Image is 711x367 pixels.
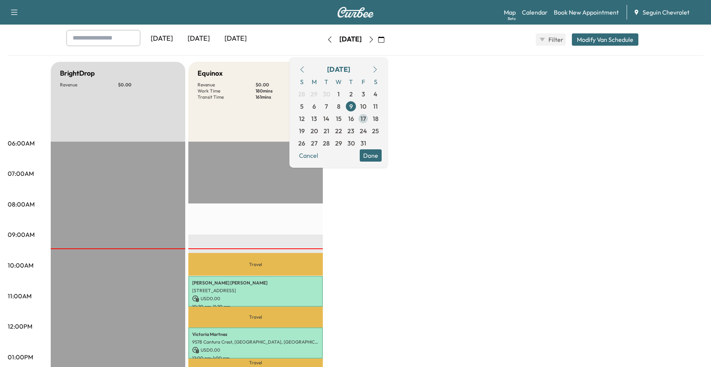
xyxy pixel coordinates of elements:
span: 18 [373,114,379,123]
span: 11 [373,102,378,111]
span: 20 [311,126,318,136]
span: 23 [347,126,354,136]
span: 6 [312,102,316,111]
span: F [357,76,369,88]
span: 10 [360,102,366,111]
span: 29 [335,139,342,148]
span: S [296,76,308,88]
p: 180 mins [256,88,314,94]
span: 26 [298,139,305,148]
span: 12 [299,114,305,123]
span: S [369,76,382,88]
p: Work Time [198,88,256,94]
span: 28 [323,139,330,148]
p: 10:20 am - 11:20 am [192,304,319,310]
span: 3 [362,89,365,99]
h5: BrightDrop [60,68,95,79]
span: M [308,76,320,88]
span: W [332,76,345,88]
span: T [345,76,357,88]
button: Cancel [296,149,322,162]
p: Travel [188,307,323,327]
p: Revenue [198,82,256,88]
span: 21 [324,126,329,136]
p: [PERSON_NAME] [PERSON_NAME] [192,280,319,286]
a: Calendar [522,8,548,17]
span: Seguin Chevrolet [643,8,689,17]
p: 11:00AM [8,291,32,301]
p: 06:00AM [8,139,35,148]
span: 8 [337,102,341,111]
p: 07:00AM [8,169,34,178]
span: 1 [337,89,340,99]
p: 08:00AM [8,200,35,209]
div: [DATE] [143,30,180,48]
div: [DATE] [339,35,362,44]
a: Book New Appointment [554,8,619,17]
p: 161 mins [256,94,314,100]
div: [DATE] [217,30,254,48]
span: 19 [299,126,305,136]
p: $ 0.00 [256,82,314,88]
a: MapBeta [504,8,516,17]
span: 15 [336,114,342,123]
h5: Equinox [198,68,223,79]
img: Curbee Logo [337,7,374,18]
span: Filter [548,35,562,44]
span: 2 [349,89,353,99]
p: $ 0.00 [118,82,176,88]
p: 12:00PM [8,322,32,331]
span: 27 [311,139,317,148]
p: 10:00AM [8,261,33,270]
span: 29 [311,89,317,99]
div: [DATE] [327,64,350,75]
span: 9 [349,102,353,111]
span: 5 [300,102,304,111]
span: 14 [323,114,329,123]
p: 09:00AM [8,230,35,239]
button: Done [360,149,382,162]
p: 9578 Cantura Crest, [GEOGRAPHIC_DATA], [GEOGRAPHIC_DATA] [192,339,319,345]
span: 30 [323,89,330,99]
p: Transit Time [198,94,256,100]
p: 12:00 pm - 1:00 pm [192,355,319,361]
p: 01:00PM [8,352,33,362]
span: T [320,76,332,88]
span: 31 [360,139,366,148]
p: Travel [188,253,323,276]
span: 22 [335,126,342,136]
span: 13 [311,114,317,123]
p: USD 0.00 [192,347,319,354]
p: [STREET_ADDRESS] [192,288,319,294]
span: 30 [347,139,355,148]
p: USD 0.00 [192,295,319,302]
div: [DATE] [180,30,217,48]
button: Filter [536,33,566,46]
span: 4 [374,89,377,99]
span: 24 [360,126,367,136]
span: 16 [348,114,354,123]
span: 25 [372,126,379,136]
p: Revenue [60,82,118,88]
span: 17 [360,114,366,123]
span: 7 [325,102,328,111]
button: Modify Van Schedule [572,33,638,46]
span: 28 [298,89,305,99]
div: Beta [508,16,516,21]
p: Victoria Martnez [192,331,319,337]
